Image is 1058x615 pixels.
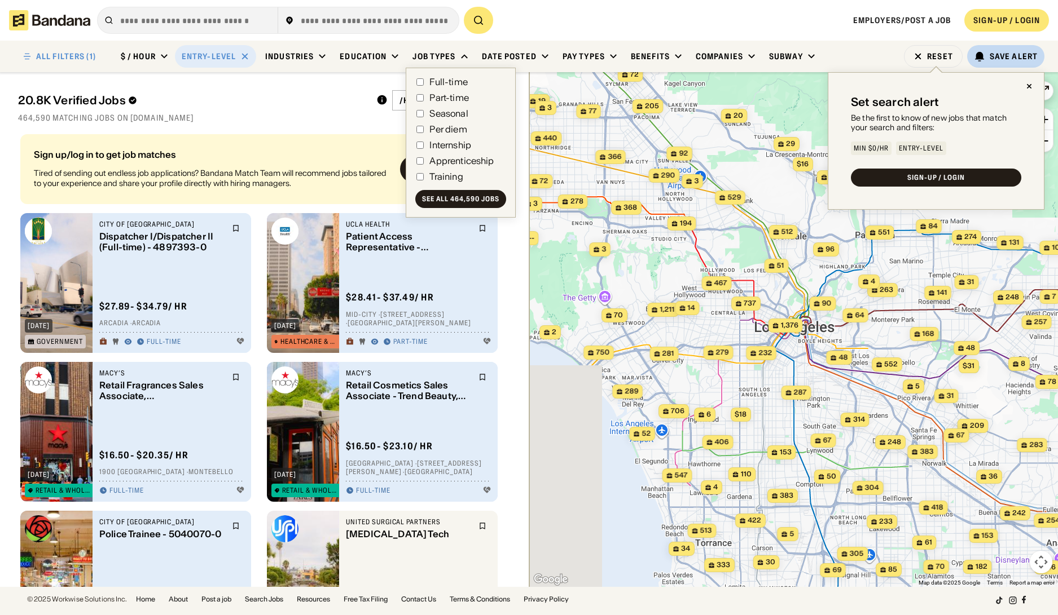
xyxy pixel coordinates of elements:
span: 263 [880,285,893,295]
span: 52 [642,429,651,439]
span: 4 [871,277,875,286]
span: 51 [777,261,784,271]
a: Free Tax Filing [344,596,388,603]
span: 368 [624,203,637,213]
span: 78 [1048,377,1056,387]
span: 69 [832,565,841,575]
span: 48 [966,343,975,353]
div: Government [37,338,83,345]
div: Police Trainee - 5040070-0 [99,529,225,539]
div: 20.8K Verified Jobs [18,94,367,107]
span: 131 [1009,238,1019,247]
a: About [169,596,188,603]
div: Macy’s [346,369,472,378]
span: 92 [679,149,688,158]
span: 279 [716,348,729,357]
span: 70 [614,311,623,320]
span: 90 [822,299,832,308]
div: [MEDICAL_DATA] Tech [346,529,472,539]
span: 29 [786,139,795,149]
div: Pay Types [563,51,605,61]
div: City of [GEOGRAPHIC_DATA] [99,220,225,229]
span: 737 [744,299,756,308]
span: 14 [688,303,695,313]
div: $ 16.50 - $20.35 / hr [99,449,188,461]
span: 36 [989,472,998,481]
div: UCLA Health [346,220,472,229]
a: Terms & Conditions [450,596,510,603]
span: 512 [782,227,793,237]
div: 464,590 matching jobs on [DOMAIN_NAME] [18,113,511,123]
span: 31 [947,391,954,401]
span: 61 [925,538,932,547]
a: Home [136,596,155,603]
div: $ 16.50 - $23.10 / hr [346,440,433,452]
div: Mid-City · [STREET_ADDRESS] · [GEOGRAPHIC_DATA][PERSON_NAME] [346,310,491,328]
span: 205 [645,101,659,111]
span: 422 [748,516,761,525]
span: 418 [932,503,943,512]
div: Benefits [631,51,670,61]
span: 72 [630,70,639,79]
div: Subway [769,51,803,61]
span: 141 [937,288,947,298]
div: Internship [429,140,471,149]
span: 706 [671,406,684,416]
div: Seasonal [429,109,468,118]
span: 467 [714,278,727,288]
div: Job Types [412,51,455,61]
span: 3 [602,245,606,254]
span: 19 [538,96,546,106]
div: SIGN-UP / LOGIN [907,174,965,181]
span: 290 [661,171,675,180]
span: 64 [855,311,864,320]
span: 333 [717,560,730,570]
span: 551 [878,228,890,237]
span: 1,211 [660,305,674,315]
a: Contact Us [401,596,436,603]
span: 248 [888,437,901,447]
div: Save Alert [990,51,1038,61]
div: ALL FILTERS (1) [36,52,96,60]
div: [DATE] [274,322,296,329]
div: Education [340,51,387,61]
span: 3 [547,103,552,113]
div: Retail & Wholesale [36,487,91,494]
div: Per diem [429,125,467,134]
div: Healthcare & Mental Health [280,338,338,345]
span: 278 [570,197,583,206]
div: Entry-Level [899,145,944,152]
span: 440 [543,134,557,143]
span: 281 [662,349,674,359]
span: 529 [727,193,741,202]
span: 182 [976,562,987,572]
div: [DATE] [28,471,50,478]
a: Privacy Policy [524,596,569,603]
div: Macy’s [99,369,225,378]
span: 8 [1021,359,1025,369]
img: City of Arcadia logo [25,218,52,245]
span: 366 [608,152,621,162]
span: 406 [715,437,729,447]
span: 70 [936,562,945,572]
div: Patient Access Representative - [GEOGRAPHIC_DATA][PERSON_NAME] (Part-Time) [346,231,472,253]
span: 110 [741,470,752,479]
span: 750 [596,348,609,357]
img: Macy’s logo [25,366,52,393]
span: 72 [540,176,548,186]
span: 67 [823,436,832,445]
div: $ 28.41 - $37.49 / hr [346,291,434,303]
span: 547 [675,471,688,480]
a: Terms (opens in new tab) [987,579,1003,586]
span: 5 [789,529,794,539]
span: 242 [1012,508,1026,518]
span: 7 [1052,292,1056,302]
div: Tired of sending out endless job applications? Bandana Match Team will recommend jobs tailored to... [34,168,391,188]
span: 153 [780,448,792,457]
div: Retail & Wholesale [282,487,338,494]
span: 30 [766,558,775,567]
span: 289 [625,387,638,396]
div: Full-time [109,486,144,495]
div: Industries [265,51,314,61]
div: Entry-Level [182,51,236,61]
